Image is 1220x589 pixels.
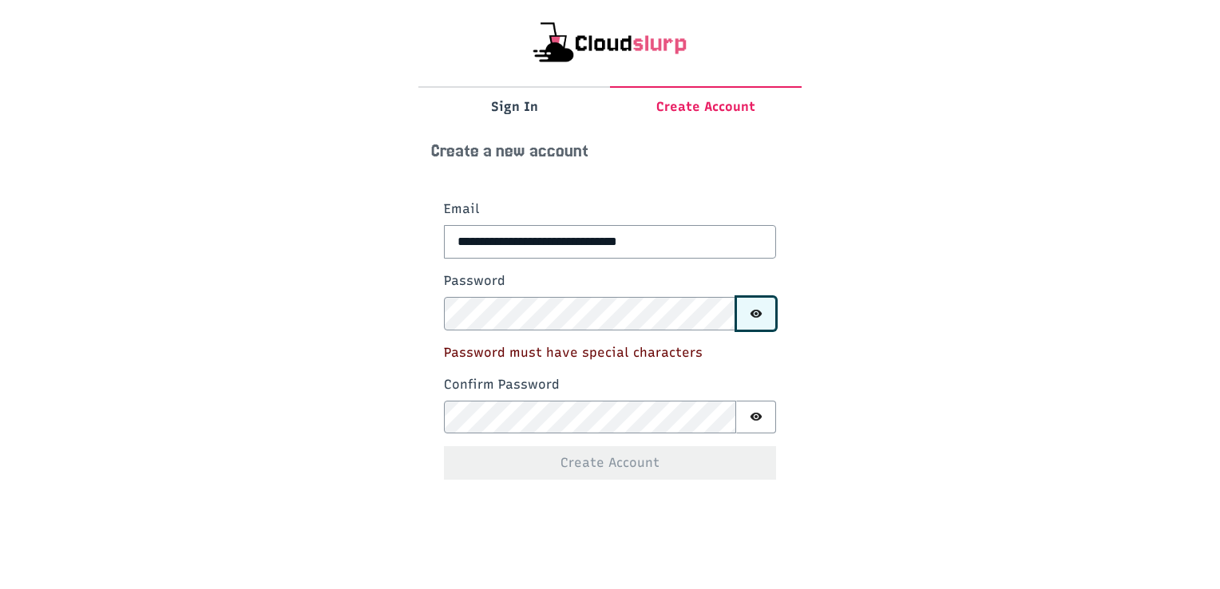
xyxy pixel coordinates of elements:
a: Go to Landing Page [548,536,673,551]
p: Password must have special characters [444,343,776,362]
img: cloudslurp-text.png [438,19,782,67]
button: Create Account [444,446,776,480]
button: Create Account [610,86,802,126]
label: Email [444,200,776,219]
button: Show password [736,297,776,330]
label: Password [444,271,776,291]
label: Confirm Password [444,375,776,394]
h1: Create a new account [431,139,789,164]
button: Show password [736,401,776,434]
button: Sign In [418,86,610,126]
